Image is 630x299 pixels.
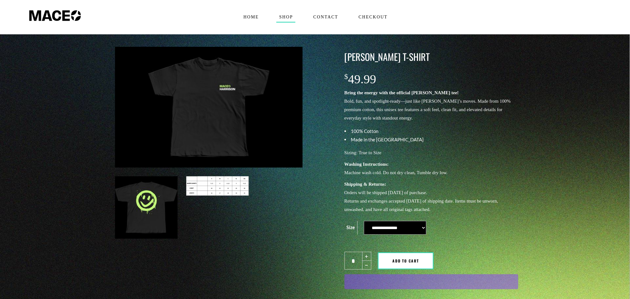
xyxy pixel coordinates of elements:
[311,12,341,22] span: Contact
[345,180,518,214] p: Orders will be shipped [DATE] of purchase. Returns and exchanges accepted [DATE] of shipping date...
[351,128,379,134] span: 100% Cotton
[345,182,386,187] strong: Shipping & Returns:
[351,137,424,142] span: Made in the [GEOGRAPHIC_DATA]
[241,12,262,22] span: Home
[347,224,355,230] label: Size
[115,47,303,168] img: Maceo Harrison T-Shirt
[356,12,390,22] span: Checkout
[378,252,434,269] button: Add to cart
[276,12,295,22] span: Shop
[345,89,518,122] p: Bold, fun, and spotlight-ready—just like [PERSON_NAME]’s moves. Made from 100% premium cotton, th...
[345,150,382,155] span: Sizing: True to Size
[345,162,389,167] strong: Washing Instructions:
[115,176,178,239] img: Maceo Harrison T-Shirt - Image 2
[345,50,518,63] h3: [PERSON_NAME] T-Shirt
[345,160,518,177] p: Machine wash cold. Do not dry clean, Tumble dry low.
[345,72,376,86] bdi: 49.99
[345,72,348,81] span: $
[345,274,518,289] button: WooPay
[345,90,459,95] strong: Bring the energy with the official [PERSON_NAME] tee!
[186,176,249,196] img: Maceo Harrison T-Shirt - Image 3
